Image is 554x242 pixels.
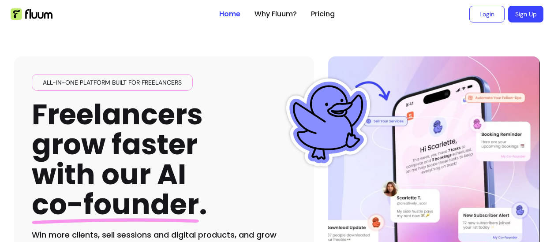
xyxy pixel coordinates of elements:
span: co-founder [32,185,199,224]
img: Fluum Duck sticker [284,78,372,167]
span: All-in-one platform built for freelancers [39,78,185,87]
a: Home [219,9,240,19]
a: Sign Up [508,6,543,22]
h1: Freelancers grow faster with our AI . [32,100,207,220]
a: Pricing [311,9,335,19]
a: Why Fluum? [255,9,297,19]
a: Login [469,6,505,22]
img: Fluum Logo [11,8,52,20]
